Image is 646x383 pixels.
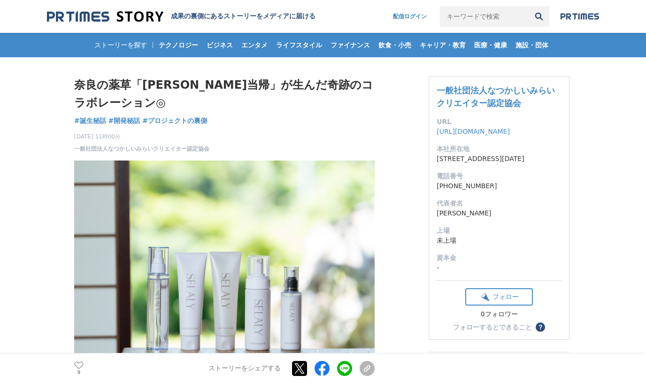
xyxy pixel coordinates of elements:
[416,41,469,49] span: キャリア・教育
[272,41,326,49] span: ライフスタイル
[47,10,315,23] a: 成果の裏側にあるストーリーをメディアに届ける 成果の裏側にあるストーリーをメディアに届ける
[327,33,374,57] a: ファイナンス
[142,116,207,125] span: #プロジェクトの裏側
[529,6,549,27] button: 検索
[470,33,511,57] a: 医療・健康
[437,171,561,181] dt: 電話番号
[155,41,202,49] span: テクノロジー
[437,236,561,245] dd: 未上場
[238,33,271,57] a: エンタメ
[74,116,106,125] span: #誕生秘話
[272,33,326,57] a: ライフスタイル
[536,322,545,332] button: ？
[437,263,561,273] dd: -
[537,324,544,330] span: ？
[437,199,561,208] dt: 代表者名
[74,370,84,375] p: 9
[142,116,207,126] a: #プロジェクトの裏側
[74,145,209,153] a: 一般社団法人なつかしいみらいクリエイター認定協会
[208,364,281,373] p: ストーリーをシェアする
[437,208,561,218] dd: [PERSON_NAME]
[437,226,561,236] dt: 上場
[465,288,533,306] button: フォロー
[203,33,237,57] a: ビジネス
[384,6,436,27] a: 配信ログイン
[437,117,561,127] dt: URL
[465,310,533,319] div: 0フォロワー
[470,41,511,49] span: 医療・健康
[453,324,532,330] div: フォローするとできること
[155,33,202,57] a: テクノロジー
[238,41,271,49] span: エンタメ
[375,41,415,49] span: 飲食・小売
[327,41,374,49] span: ファイナンス
[437,181,561,191] dd: [PHONE_NUMBER]
[203,41,237,49] span: ビジネス
[108,116,140,125] span: #開発秘話
[437,253,561,263] dt: 資本金
[437,154,561,164] dd: [STREET_ADDRESS][DATE]
[47,10,163,23] img: 成果の裏側にあるストーリーをメディアに届ける
[74,116,106,126] a: #誕生秘話
[440,6,529,27] input: キーワードで検索
[437,85,555,108] a: 一般社団法人なつかしいみらいクリエイター認定協会
[74,76,375,112] h1: 奈良の薬草「[PERSON_NAME]当帰」が生んだ奇跡のコラボレーション◎
[74,132,209,141] span: [DATE] 11時00分
[561,13,599,20] img: prtimes
[108,116,140,126] a: #開発秘話
[416,33,469,57] a: キャリア・教育
[375,33,415,57] a: 飲食・小売
[437,128,510,135] a: [URL][DOMAIN_NAME]
[74,161,375,361] img: thumbnail_b8a0c6b0-48ba-11ef-83f9-f180ad5410fc.jpg
[512,33,552,57] a: 施設・団体
[437,144,561,154] dt: 本社所在地
[171,12,315,21] h2: 成果の裏側にあるストーリーをメディアに届ける
[512,41,552,49] span: 施設・団体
